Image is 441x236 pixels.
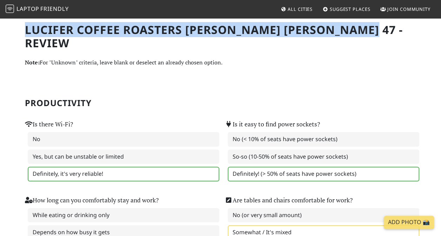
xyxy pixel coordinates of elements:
span: Friendly [40,5,68,13]
span: Join Community [387,6,430,12]
h1: Lucifer Coffee Roasters [PERSON_NAME] [PERSON_NAME] 47 - Review [25,23,416,50]
label: While eating or drinking only [28,208,219,223]
h2: Productivity [25,98,416,108]
label: No [28,132,219,147]
a: Join Community [377,3,433,15]
span: Laptop [16,5,39,13]
label: Definitely! (> 50% of seats have power sockets) [228,167,419,181]
label: So-so (10-50% of seats have power sockets) [228,150,419,164]
label: No (or very small amount) [228,208,419,223]
label: Is it easy to find power sockets? [225,119,320,129]
label: Is there Wi-Fi? [25,119,73,129]
label: Definitely, it's very reliable! [28,167,219,181]
label: Yes, but can be unstable or limited [28,150,219,164]
label: Are tables and chairs comfortable for work? [225,195,353,205]
span: Suggest Places [330,6,370,12]
a: All Cities [278,3,315,15]
label: No (< 10% of seats have power sockets) [228,132,419,147]
p: For "Unknown" criteria, leave blank or deselect an already chosen option. [25,58,416,67]
strong: Note: [25,58,40,66]
img: LaptopFriendly [6,5,14,13]
a: Suggest Places [320,3,373,15]
label: How long can you comfortably stay and work? [25,195,159,205]
span: All Cities [288,6,313,12]
a: LaptopFriendly LaptopFriendly [6,3,69,15]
